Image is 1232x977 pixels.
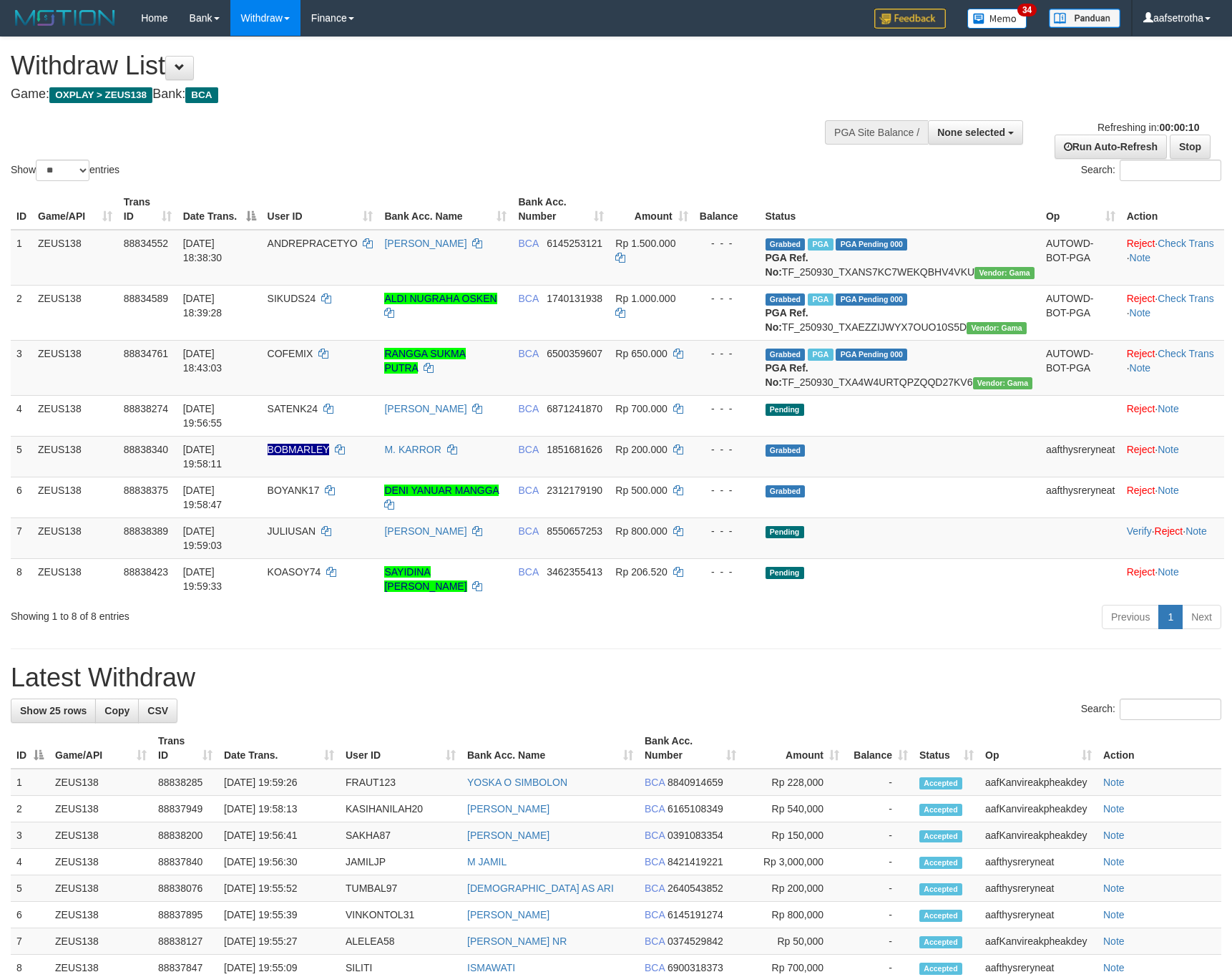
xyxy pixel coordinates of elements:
[11,160,119,181] label: Show entries
[11,603,503,623] div: Showing 1 to 8 of 8 entries
[268,348,313,359] span: COFEMIX
[615,525,667,537] span: Rp 800.000
[183,293,223,319] span: [DATE] 18:39:28
[49,87,152,103] span: OXPLAY > ZEUS138
[518,525,538,537] span: BCA
[914,728,979,769] th: Status: activate to sort column ascending
[766,567,804,579] span: Pending
[979,769,1097,796] td: aafKanvireakpheakdey
[825,120,928,145] div: PGA Site Balance /
[340,902,461,928] td: VINKONTOL31
[874,9,946,29] img: Feedback.jpg
[742,902,845,928] td: Rp 800,000
[974,267,1035,279] span: Vendor URL: https://trx31.1velocity.biz
[766,307,808,333] b: PGA Ref. No:
[919,804,962,816] span: Accepted
[11,52,807,80] h1: Withdraw List
[668,909,723,920] span: Copy 6145191274 to clipboard
[124,348,168,359] span: 88834761
[766,349,806,361] span: Grabbed
[1158,444,1179,455] a: Note
[1097,728,1221,769] th: Action
[218,902,340,928] td: [DATE] 19:55:39
[1102,605,1159,629] a: Previous
[645,962,665,973] span: BCA
[467,909,549,920] a: [PERSON_NAME]
[928,120,1023,145] button: None selected
[742,769,845,796] td: Rp 228,000
[645,777,665,788] span: BCA
[11,699,96,723] a: Show 25 rows
[973,377,1033,389] span: Vendor URL: https://trx31.1velocity.biz
[32,436,118,477] td: ZEUS138
[1040,477,1121,517] td: aafthysreryneat
[124,293,168,304] span: 88834589
[518,348,538,359] span: BCA
[49,728,152,769] th: Game/API: activate to sort column ascending
[979,822,1097,849] td: aafKanvireakpheakdey
[766,238,806,251] span: Grabbed
[1155,525,1183,537] a: Reject
[467,830,549,841] a: [PERSON_NAME]
[1130,362,1151,374] a: Note
[152,822,218,849] td: 88838200
[124,444,168,455] span: 88838340
[32,395,118,436] td: ZEUS138
[32,285,118,340] td: ZEUS138
[1103,935,1125,947] a: Note
[808,238,833,251] span: Marked by aafsolysreylen
[615,348,667,359] span: Rp 650.000
[766,526,804,538] span: Pending
[32,230,118,286] td: ZEUS138
[845,769,914,796] td: -
[147,705,168,716] span: CSV
[384,238,466,249] a: [PERSON_NAME]
[95,699,139,723] a: Copy
[645,883,665,894] span: BCA
[1103,777,1125,788] a: Note
[967,9,1027,29] img: Button%20Memo.svg
[547,348,602,359] span: Copy 6500359607 to clipboard
[340,822,461,849] td: SAKHA87
[547,444,602,455] span: Copy 1851681626 to clipboard
[518,238,538,249] span: BCA
[49,849,152,875] td: ZEUS138
[518,444,538,455] span: BCA
[615,293,675,304] span: Rp 1.000.000
[700,565,754,579] div: - - -
[49,928,152,955] td: ZEUS138
[1127,566,1155,578] a: Reject
[11,728,49,769] th: ID: activate to sort column descending
[384,348,466,374] a: RANGGA SUKMA PUTRA
[547,485,602,496] span: Copy 2312179190 to clipboard
[919,963,962,975] span: Accepted
[152,875,218,902] td: 88838076
[32,340,118,395] td: ZEUS138
[183,485,223,510] span: [DATE] 19:58:47
[467,935,567,947] a: [PERSON_NAME] NR
[1017,4,1037,16] span: 34
[152,796,218,822] td: 88837949
[742,728,845,769] th: Amount: activate to sort column ascending
[32,517,118,558] td: ZEUS138
[1103,803,1125,815] a: Note
[808,349,833,361] span: Marked by aafsolysreylen
[766,293,806,306] span: Grabbed
[766,252,808,278] b: PGA Ref. No:
[919,857,962,869] span: Accepted
[11,285,32,340] td: 2
[766,404,804,416] span: Pending
[1040,285,1121,340] td: AUTOWD-BOT-PGA
[340,796,461,822] td: KASIHANILAH20
[218,822,340,849] td: [DATE] 19:56:41
[262,189,379,230] th: User ID: activate to sort column ascending
[639,728,742,769] th: Bank Acc. Number: activate to sort column ascending
[668,883,723,894] span: Copy 2640543852 to clipboard
[152,849,218,875] td: 88837840
[152,728,218,769] th: Trans ID: activate to sort column ascending
[668,777,723,788] span: Copy 8840914659 to clipboard
[547,293,602,304] span: Copy 1740131938 to clipboard
[919,883,962,895] span: Accepted
[766,362,808,388] b: PGA Ref. No:
[700,402,754,416] div: - - -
